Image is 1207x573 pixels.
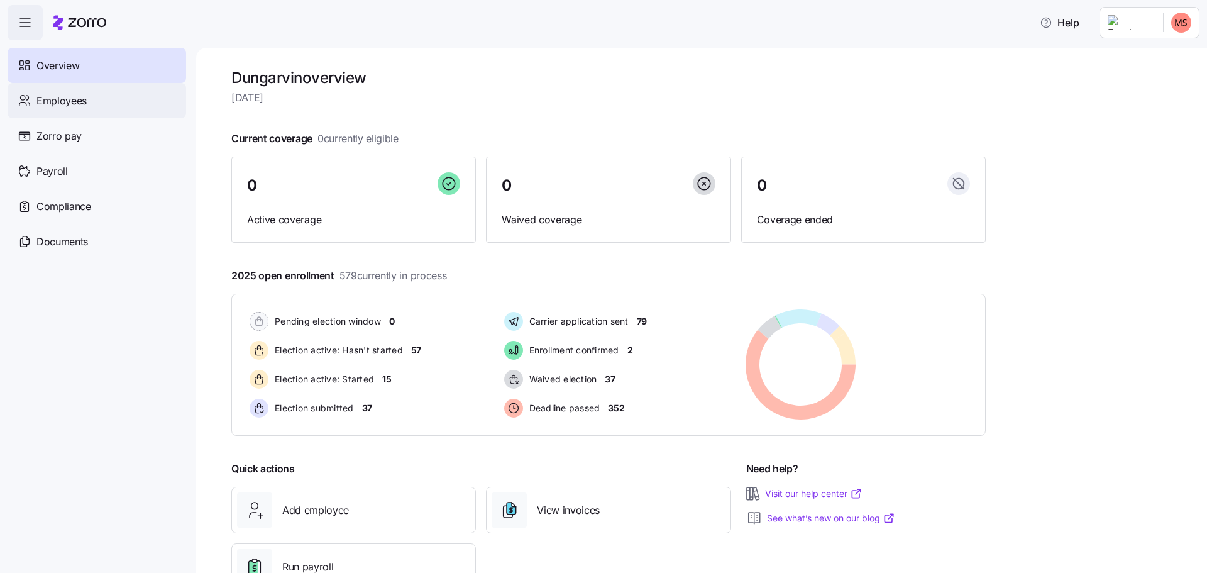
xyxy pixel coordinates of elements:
span: Pending election window [271,315,381,328]
span: Election active: Started [271,373,374,386]
span: Coverage ended [757,212,970,228]
span: 0 [389,315,395,328]
span: Enrollment confirmed [526,344,619,357]
span: 0 currently eligible [317,131,399,147]
span: Quick actions [231,461,295,477]
a: Zorro pay [8,118,186,153]
span: Deadline passed [526,402,600,414]
span: 37 [605,373,615,386]
span: Carrier application sent [526,315,629,328]
span: Payroll [36,164,68,179]
img: 2036fec1cf29fd21ec70dd10b3e8dc14 [1171,13,1191,33]
span: Waived coverage [502,212,715,228]
span: Election submitted [271,402,354,414]
a: Documents [8,224,186,259]
span: Election active: Hasn't started [271,344,403,357]
span: 37 [362,402,372,414]
span: Need help? [746,461,798,477]
img: Employer logo [1108,15,1153,30]
span: 352 [608,402,624,414]
span: 2025 open enrollment [231,268,446,284]
a: See what’s new on our blog [767,512,895,525]
span: Documents [36,234,88,250]
span: 0 [502,178,512,193]
a: Overview [8,48,186,83]
span: 0 [247,178,257,193]
span: Overview [36,58,79,74]
a: Visit our help center [765,487,863,500]
h1: Dungarvin overview [231,68,986,87]
span: 79 [637,315,647,328]
span: Compliance [36,199,91,214]
span: Add employee [282,503,349,518]
span: 57 [411,344,421,357]
span: Zorro pay [36,128,82,144]
a: Employees [8,83,186,118]
span: Active coverage [247,212,460,228]
span: [DATE] [231,90,986,106]
a: Payroll [8,153,186,189]
span: Help [1040,15,1079,30]
span: 579 currently in process [339,268,447,284]
button: Help [1030,10,1089,35]
span: 15 [382,373,391,386]
span: Current coverage [231,131,399,147]
span: Waived election [526,373,597,386]
span: View invoices [537,503,600,518]
span: 2 [627,344,633,357]
a: Compliance [8,189,186,224]
span: Employees [36,93,87,109]
span: 0 [757,178,767,193]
